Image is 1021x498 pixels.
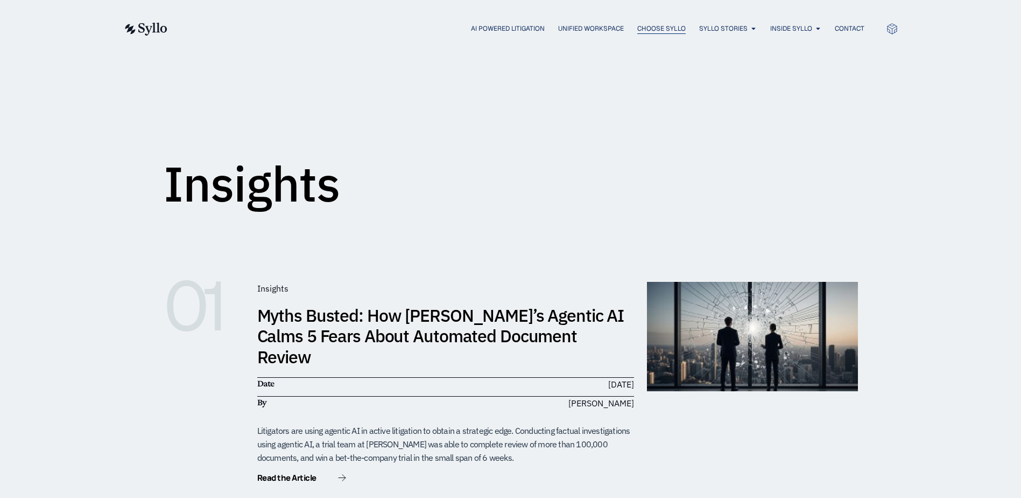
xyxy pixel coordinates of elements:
[608,379,634,390] time: [DATE]
[123,23,167,36] img: syllo
[257,283,288,294] span: Insights
[257,397,440,409] h6: By
[568,397,634,410] span: [PERSON_NAME]
[835,24,864,33] a: Contact
[699,24,748,33] a: Syllo Stories
[257,378,440,390] h6: Date
[637,24,686,33] a: Choose Syllo
[558,24,624,33] a: Unified Workspace
[164,160,340,208] h1: Insights
[647,282,858,391] img: muthsBusted
[164,282,244,330] h6: 01
[257,304,624,368] a: Myths Busted: How [PERSON_NAME]’s Agentic AI Calms 5 Fears About Automated Document Review
[770,24,812,33] a: Inside Syllo
[257,474,346,485] a: Read the Article
[189,24,864,34] nav: Menu
[257,474,316,482] span: Read the Article
[471,24,545,33] a: AI Powered Litigation
[257,424,634,464] div: Litigators are using agentic AI in active litigation to obtain a strategic edge. Conducting factu...
[189,24,864,34] div: Menu Toggle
